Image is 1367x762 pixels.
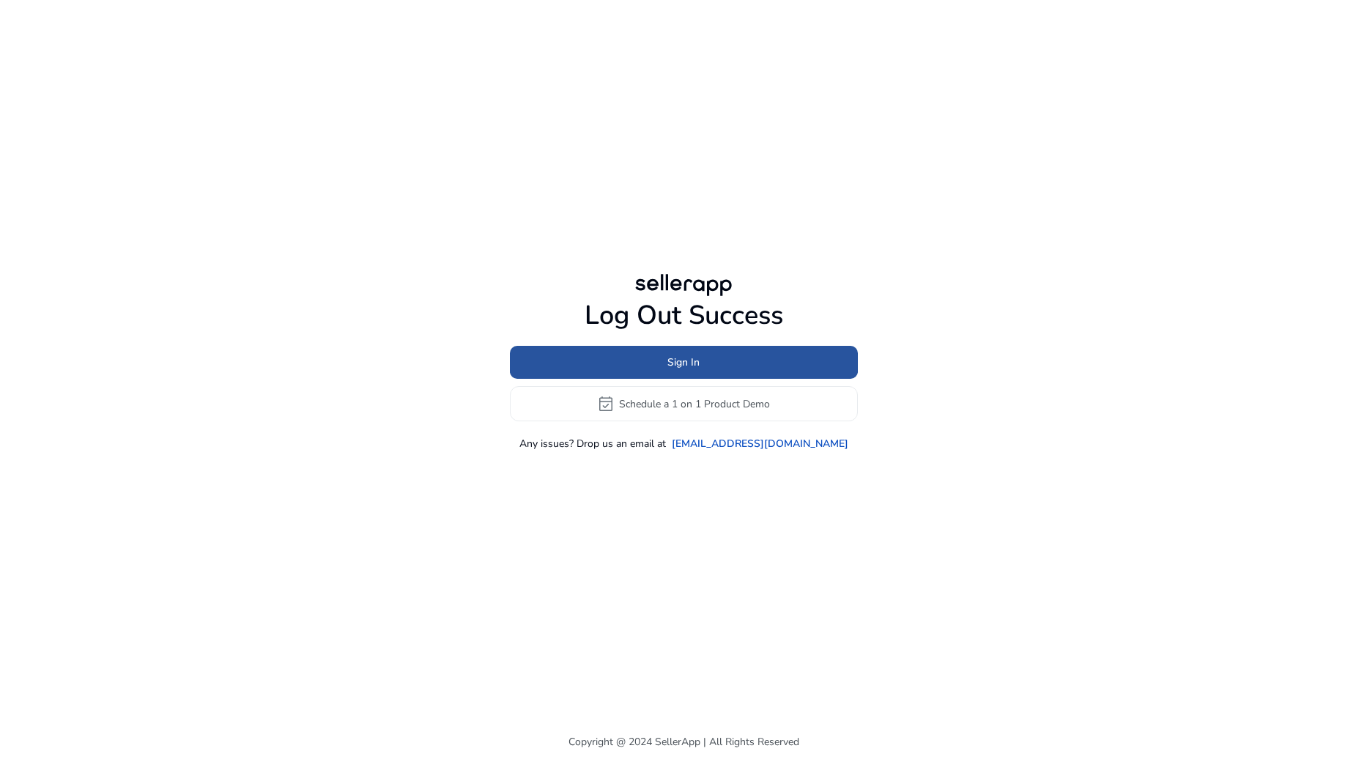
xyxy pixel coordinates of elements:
h1: Log Out Success [510,300,858,331]
span: event_available [597,395,615,413]
a: [EMAIL_ADDRESS][DOMAIN_NAME] [672,436,848,451]
span: Sign In [667,355,700,370]
button: event_availableSchedule a 1 on 1 Product Demo [510,386,858,421]
button: Sign In [510,346,858,379]
p: Any issues? Drop us an email at [519,436,666,451]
